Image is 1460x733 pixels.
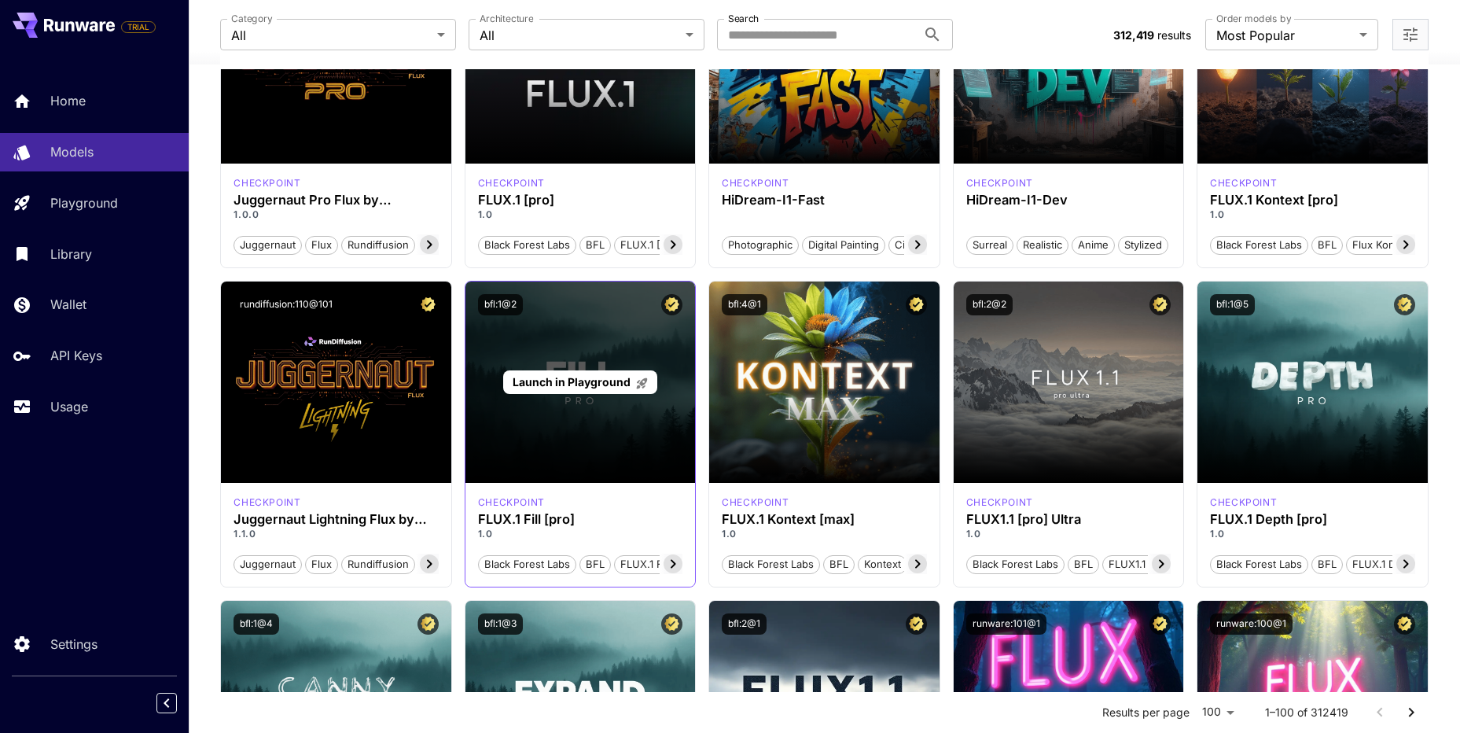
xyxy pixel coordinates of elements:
span: Digital Painting [803,238,884,253]
p: 1.0 [478,527,682,541]
button: Certified Model – Vetted for best performance and includes a commercial license. [661,613,682,635]
p: checkpoint [722,495,789,510]
h3: FLUX.1 Depth [pro] [1210,512,1414,527]
span: juggernaut [234,238,301,253]
p: 1.0 [1210,208,1414,222]
h3: Juggernaut Lightning Flux by RunDiffusion [234,512,438,527]
h3: FLUX.1 Kontext [max] [722,512,926,527]
button: Certified Model – Vetted for best performance and includes a commercial license. [1394,294,1415,315]
button: Certified Model – Vetted for best performance and includes a commercial license. [661,294,682,315]
button: bfl:2@2 [966,294,1013,315]
span: Black Forest Labs [1211,238,1307,253]
button: Open more filters [1401,25,1420,45]
a: Launch in Playground [503,370,656,395]
span: Black Forest Labs [479,557,576,573]
span: Realistic [1017,238,1068,253]
h3: FLUX.1 Fill [pro] [478,512,682,527]
p: checkpoint [234,176,300,190]
button: FLUX.1 Depth [pro] [1346,554,1451,574]
span: BFL [580,557,610,573]
div: fluxpro [478,176,545,190]
button: Kontext [858,554,907,574]
button: Surreal [966,234,1013,255]
span: Launch in Playground [513,375,631,389]
h3: FLUX.1 Kontext [pro] [1210,193,1414,208]
button: FLUX.1 [pro] [614,234,687,255]
button: juggernaut [234,234,302,255]
p: Home [50,91,86,110]
button: Stylized [1118,234,1168,255]
span: rundiffusion [342,238,414,253]
button: bfl:1@3 [478,613,523,635]
button: BFL [1068,554,1099,574]
span: BFL [1068,557,1098,573]
span: BFL [1312,557,1342,573]
span: FLUX.1 [pro] [615,238,686,253]
p: 1.0 [722,527,926,541]
button: Cinematic [888,234,949,255]
div: fluxpro [1210,495,1277,510]
button: Certified Model – Vetted for best performance and includes a commercial license. [1394,613,1415,635]
h3: Juggernaut Pro Flux by RunDiffusion [234,193,438,208]
button: runware:101@1 [966,613,1046,635]
button: Certified Model – Vetted for best performance and includes a commercial license. [1149,613,1171,635]
button: Black Forest Labs [478,234,576,255]
button: Black Forest Labs [966,554,1065,574]
h3: HiDream-I1-Fast [722,193,926,208]
button: Black Forest Labs [1210,234,1308,255]
p: checkpoint [478,176,545,190]
button: rundiffusion [341,234,415,255]
p: 1.0.0 [234,208,438,222]
span: FLUX.1 Fill [pro] [615,557,703,573]
span: Black Forest Labs [967,557,1064,573]
span: FLUX1.1 [pro] Ultra [1103,557,1204,573]
span: Black Forest Labs [723,557,819,573]
button: bfl:4@1 [722,294,767,315]
button: BFL [823,554,855,574]
button: Certified Model – Vetted for best performance and includes a commercial license. [417,613,439,635]
button: BFL [1311,554,1343,574]
button: Flux Kontext [1346,234,1419,255]
button: flux [305,554,338,574]
span: rundiffusion [342,557,414,573]
p: Models [50,142,94,161]
h3: FLUX1.1 [pro] Ultra [966,512,1171,527]
button: BFL [579,554,611,574]
button: runware:100@1 [1210,613,1293,635]
button: bfl:2@1 [722,613,767,635]
button: bfl:1@2 [478,294,523,315]
p: API Keys [50,346,102,365]
label: Search [728,12,759,25]
button: Realistic [1017,234,1068,255]
div: FLUX.1 Kontext [max] [722,495,789,510]
div: fluxultra [966,495,1033,510]
h3: HiDream-I1-Dev [966,193,1171,208]
span: Add your payment card to enable full platform functionality. [121,17,156,36]
p: 1.0 [1210,527,1414,541]
p: Results per page [1102,705,1190,720]
button: juggernaut [234,554,302,574]
p: 1.0 [966,527,1171,541]
div: Collapse sidebar [168,689,189,717]
h3: FLUX.1 [pro] [478,193,682,208]
span: Black Forest Labs [479,238,576,253]
button: rundiffusion [341,554,415,574]
span: flux [306,238,337,253]
button: Certified Model – Vetted for best performance and includes a commercial license. [417,294,439,315]
button: Go to next page [1396,697,1427,728]
span: Cinematic [889,238,948,253]
div: FLUX.1 D [234,176,300,190]
button: Collapse sidebar [156,693,177,713]
button: Certified Model – Vetted for best performance and includes a commercial license. [906,294,927,315]
p: Wallet [50,295,86,314]
p: checkpoint [966,495,1033,510]
span: BFL [580,238,610,253]
span: Black Forest Labs [1211,557,1307,573]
